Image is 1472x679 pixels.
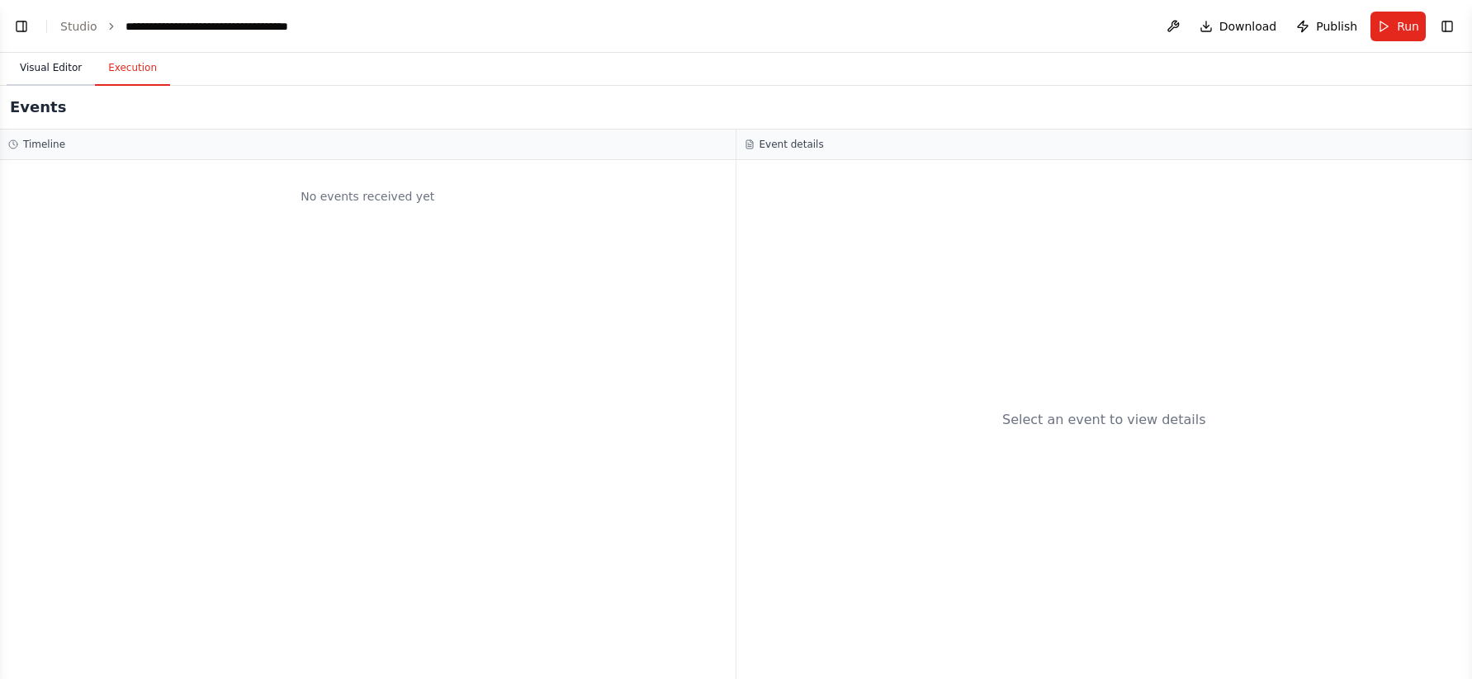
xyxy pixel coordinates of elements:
[1002,410,1206,430] div: Select an event to view details
[1290,12,1364,41] button: Publish
[760,138,824,151] h3: Event details
[7,51,95,86] button: Visual Editor
[23,138,65,151] h3: Timeline
[1436,15,1459,38] button: Show right sidebar
[60,18,311,35] nav: breadcrumb
[95,51,170,86] button: Execution
[8,168,727,224] div: No events received yet
[10,15,33,38] button: Show left sidebar
[1193,12,1284,41] button: Download
[60,20,97,33] a: Studio
[10,96,66,119] h2: Events
[1370,12,1426,41] button: Run
[1397,18,1419,35] span: Run
[1316,18,1357,35] span: Publish
[1219,18,1277,35] span: Download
